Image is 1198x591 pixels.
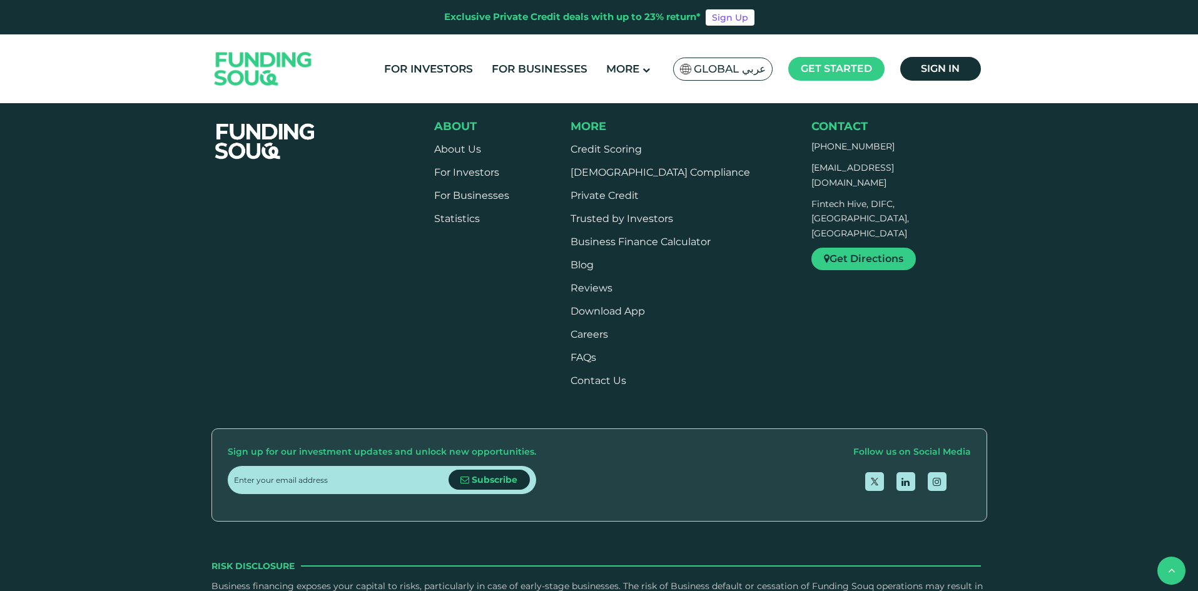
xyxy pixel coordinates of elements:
span: Contact [811,119,868,133]
span: More [571,119,606,133]
a: Get Directions [811,248,916,270]
span: Sign in [921,63,960,74]
a: open Twitter [865,472,884,491]
span: Careers [571,328,608,340]
a: For Businesses [489,59,591,79]
a: Blog [571,259,594,271]
a: open Linkedin [896,472,915,491]
img: SA Flag [680,64,691,74]
a: Download App [571,305,645,317]
div: Exclusive Private Credit deals with up to 23% return* [444,10,701,24]
a: FAQs [571,351,596,363]
input: Enter your email address [234,466,449,494]
a: Sign in [900,57,981,81]
span: Get started [801,63,872,74]
span: Risk Disclosure [211,559,295,573]
img: twitter [871,478,878,485]
span: Global عربي [694,62,766,76]
button: Subscribe [449,470,530,490]
a: Credit Scoring [571,143,642,155]
a: About Us [434,143,481,155]
button: back [1157,557,1185,585]
div: Follow us on Social Media [853,445,971,460]
a: For Investors [434,166,499,178]
a: Statistics [434,213,480,225]
img: Logo [202,38,325,101]
p: Fintech Hive, DIFC, [GEOGRAPHIC_DATA], [GEOGRAPHIC_DATA] [811,197,960,241]
span: Subscribe [472,474,517,485]
a: Sign Up [706,9,754,26]
a: Contact Us [571,375,626,386]
div: About [434,119,509,133]
a: Trusted by Investors [571,213,673,225]
span: More [606,63,639,75]
a: [DEMOGRAPHIC_DATA] Compliance [571,166,750,178]
img: FooterLogo [203,108,328,174]
a: [EMAIL_ADDRESS][DOMAIN_NAME] [811,162,894,188]
a: Reviews [571,282,612,294]
a: For Investors [381,59,476,79]
a: Business Finance Calculator [571,236,711,248]
a: For Businesses [434,189,509,201]
div: Sign up for our investment updates and unlock new opportunities. [228,445,536,460]
a: [PHONE_NUMBER] [811,141,895,152]
a: open Instagram [928,472,947,491]
a: Private Credit [571,189,639,201]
